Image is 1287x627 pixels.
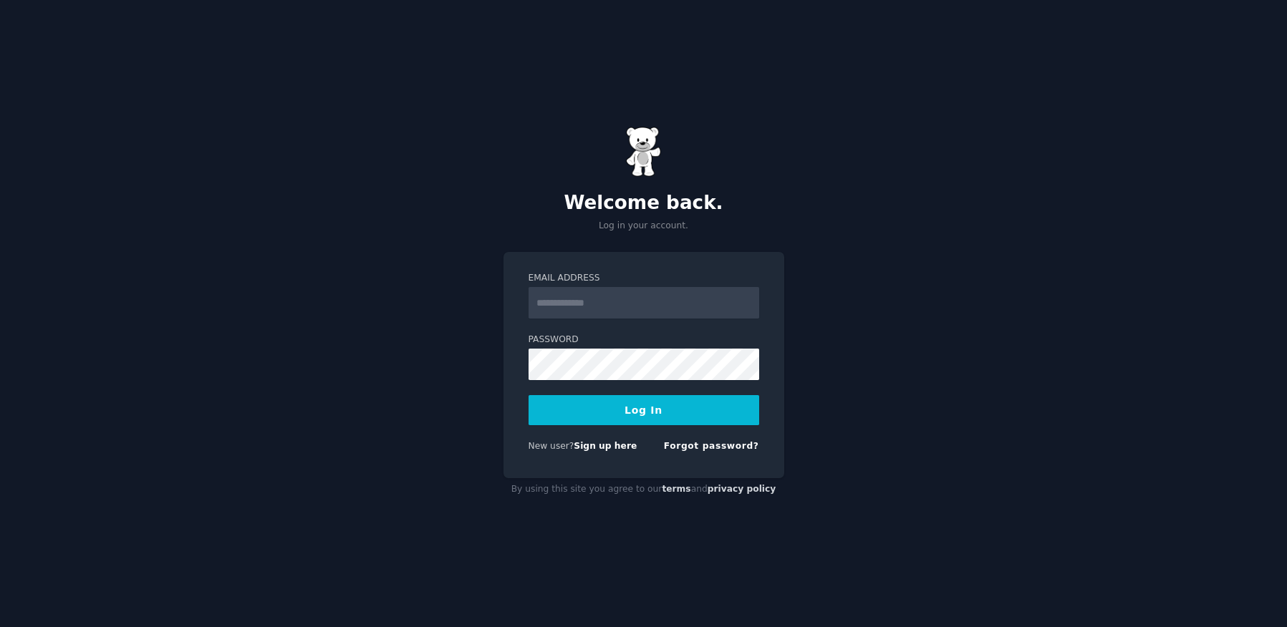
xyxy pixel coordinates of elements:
p: Log in your account. [503,220,784,233]
h2: Welcome back. [503,192,784,215]
span: New user? [529,441,574,451]
a: Sign up here [574,441,637,451]
div: By using this site you agree to our and [503,478,784,501]
img: Gummy Bear [626,127,662,177]
button: Log In [529,395,759,425]
label: Password [529,334,759,346]
a: Forgot password? [664,441,759,451]
label: Email Address [529,272,759,285]
a: terms [662,484,690,494]
a: privacy policy [708,484,776,494]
